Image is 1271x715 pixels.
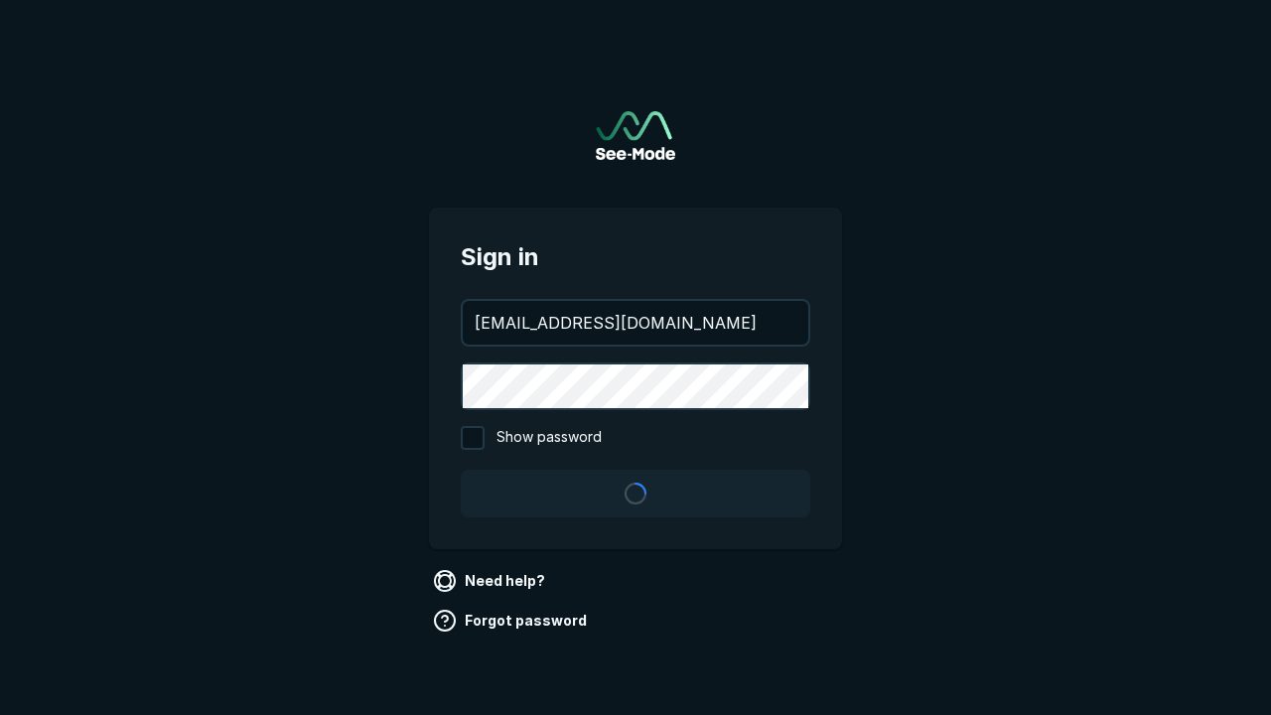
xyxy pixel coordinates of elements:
a: Go to sign in [596,111,675,160]
a: Forgot password [429,605,595,637]
a: Need help? [429,565,553,597]
span: Sign in [461,239,810,275]
input: your@email.com [463,301,808,345]
img: See-Mode Logo [596,111,675,160]
span: Show password [496,426,602,450]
